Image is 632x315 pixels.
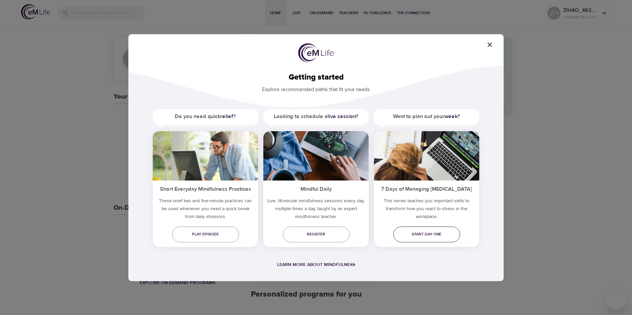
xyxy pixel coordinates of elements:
[220,113,233,120] a: relief
[263,181,369,197] h5: Mindful Daily
[177,231,234,238] span: Play episode
[393,227,460,242] a: Start day one
[288,231,344,238] span: Register
[374,181,479,197] h5: 7 Days of Managing [MEDICAL_DATA]
[139,73,493,82] h2: Getting started
[153,131,258,181] img: ims
[172,227,239,242] a: Play episode
[298,43,334,62] img: logo
[399,231,455,238] span: Start day one
[263,131,369,181] img: ims
[328,113,356,120] a: live session
[153,197,258,223] h5: These brief two and five-minute practices can be used whenever you need a quick break from daily ...
[283,227,350,242] a: Register
[374,109,479,124] h5: Want to plan out your ?
[139,82,493,93] p: Explore recommended paths that fit your needs
[374,131,479,181] img: ims
[277,262,355,268] a: Learn more about mindfulness
[263,197,369,223] p: Live, 14-minute mindfulness sessions every day, multiple times a day, taught by an expert mindful...
[374,197,479,223] p: This series teaches you important skills to transform how you react to stress in the workplace.
[153,109,258,124] h5: Do you need quick ?
[153,181,258,197] h5: Short Everyday Mindfulness Practices
[444,113,458,120] a: week
[263,109,369,124] h5: Looking to schedule a ?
